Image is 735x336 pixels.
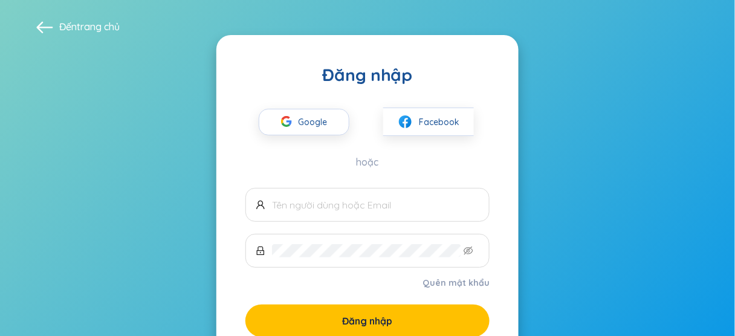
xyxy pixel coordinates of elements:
[383,108,474,136] button: facebookFacebook
[77,21,120,33] a: trang chủ
[423,277,490,288] font: Quên mật khẩu
[464,246,473,256] span: mắt không nhìn thấy được
[419,117,459,128] font: Facebook
[343,315,393,327] font: Đăng nhập
[59,21,77,33] font: Đến
[256,246,265,256] span: khóa
[259,109,349,135] button: Google
[323,64,412,85] font: Đăng nhập
[272,198,479,212] input: Tên người dùng hoặc Email
[256,200,265,210] span: người dùng
[298,117,327,128] font: Google
[357,156,379,168] font: hoặc
[423,277,490,289] a: Quên mật khẩu
[398,114,413,129] img: facebook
